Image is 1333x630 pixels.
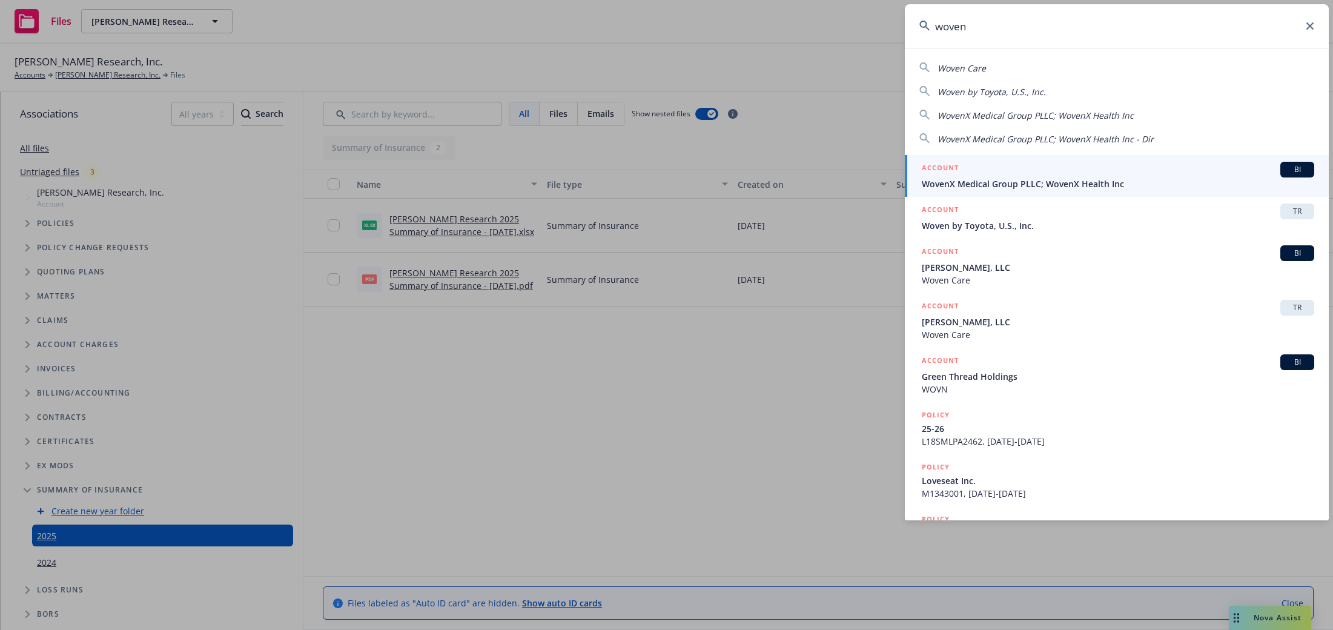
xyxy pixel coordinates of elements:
[905,402,1329,454] a: POLICY25-26L18SMLPA2462, [DATE]-[DATE]
[922,422,1314,435] span: 25-26
[1285,357,1309,368] span: BI
[922,354,959,369] h5: ACCOUNT
[922,435,1314,448] span: L18SMLPA2462, [DATE]-[DATE]
[922,383,1314,396] span: WOVN
[922,370,1314,383] span: Green Thread Holdings
[922,162,959,176] h5: ACCOUNT
[905,155,1329,197] a: ACCOUNTBIWovenX Medical Group PLLC; WovenX Health Inc
[922,274,1314,287] span: Woven Care
[922,461,950,473] h5: POLICY
[1285,302,1309,313] span: TR
[922,409,950,421] h5: POLICY
[1285,248,1309,259] span: BI
[922,316,1314,328] span: [PERSON_NAME], LLC
[922,513,950,525] h5: POLICY
[922,474,1314,487] span: Loveseat Inc.
[938,62,986,74] span: Woven Care
[905,348,1329,402] a: ACCOUNTBIGreen Thread HoldingsWOVN
[905,293,1329,348] a: ACCOUNTTR[PERSON_NAME], LLCWoven Care
[905,506,1329,559] a: POLICY
[938,110,1134,121] span: WovenX Medical Group PLLC; WovenX Health Inc
[922,204,959,218] h5: ACCOUNT
[922,487,1314,500] span: M1343001, [DATE]-[DATE]
[1285,164,1309,175] span: BI
[922,177,1314,190] span: WovenX Medical Group PLLC; WovenX Health Inc
[922,261,1314,274] span: [PERSON_NAME], LLC
[905,4,1329,48] input: Search...
[905,197,1329,239] a: ACCOUNTTRWoven by Toyota, U.S., Inc.
[938,86,1046,98] span: Woven by Toyota, U.S., Inc.
[905,454,1329,506] a: POLICYLoveseat Inc.M1343001, [DATE]-[DATE]
[922,300,959,314] h5: ACCOUNT
[922,245,959,260] h5: ACCOUNT
[938,133,1154,145] span: WovenX Medical Group PLLC; WovenX Health Inc - Dir
[1285,206,1309,217] span: TR
[922,219,1314,232] span: Woven by Toyota, U.S., Inc.
[922,328,1314,341] span: Woven Care
[905,239,1329,293] a: ACCOUNTBI[PERSON_NAME], LLCWoven Care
